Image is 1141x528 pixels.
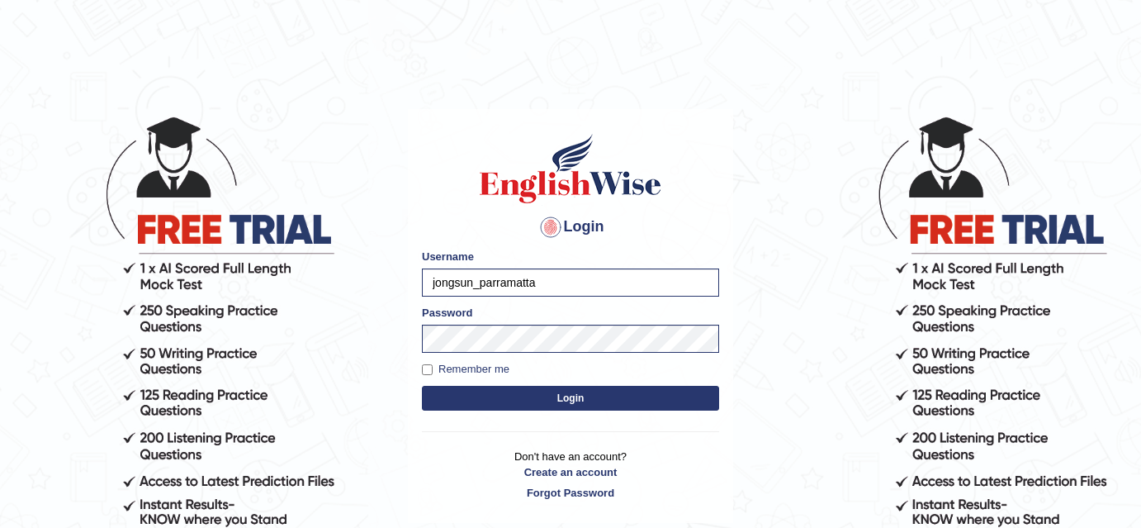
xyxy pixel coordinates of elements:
[422,305,472,321] label: Password
[422,214,719,240] h4: Login
[422,386,719,411] button: Login
[422,249,474,264] label: Username
[422,464,719,480] a: Create an account
[422,364,433,375] input: Remember me
[422,449,719,500] p: Don't have an account?
[476,131,665,206] img: Logo of English Wise sign in for intelligent practice with AI
[422,485,719,501] a: Forgot Password
[422,361,509,378] label: Remember me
